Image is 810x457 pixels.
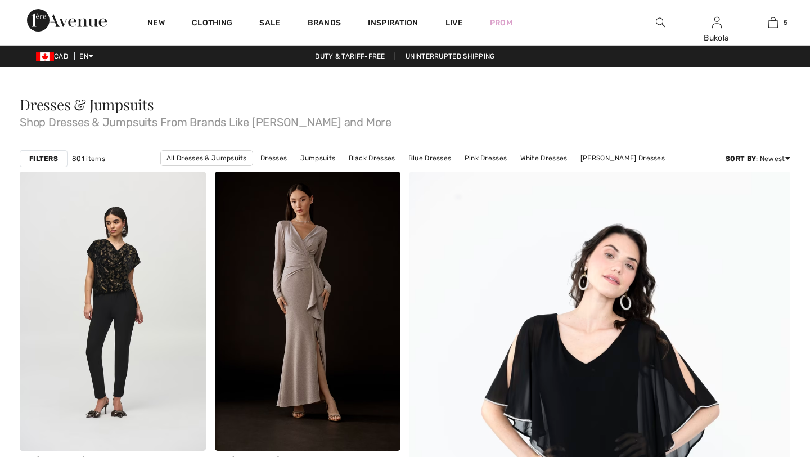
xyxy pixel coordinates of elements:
[72,154,105,164] span: 801 items
[403,151,457,165] a: Blue Dresses
[726,154,790,164] div: : Newest
[515,151,573,165] a: White Dresses
[36,52,73,60] span: CAD
[215,172,401,451] img: Ruffled Marled Mermaid Dress Style 243793. Nude
[459,151,513,165] a: Pink Dresses
[295,151,341,165] a: Jumpsuits
[768,16,778,29] img: My Bag
[147,18,165,30] a: New
[27,9,107,32] img: 1ère Avenue
[259,18,280,30] a: Sale
[712,17,722,28] a: Sign In
[368,18,418,30] span: Inspiration
[20,172,206,451] img: Silky Knit And Foiled Velvet Jumpsuit Style 244001. Black/Gold
[445,17,463,29] a: Live
[160,150,253,166] a: All Dresses & Jumpsuits
[36,52,54,61] img: Canadian Dollar
[192,18,232,30] a: Clothing
[656,16,665,29] img: search the website
[689,32,744,44] div: Bukola
[367,166,463,181] a: [PERSON_NAME] Dresses
[726,155,756,163] strong: Sort By
[255,151,292,165] a: Dresses
[490,17,512,29] a: Prom
[343,151,401,165] a: Black Dresses
[20,112,790,128] span: Shop Dresses & Jumpsuits From Brands Like [PERSON_NAME] and More
[308,18,341,30] a: Brands
[79,52,93,60] span: EN
[745,16,800,29] a: 5
[20,95,154,114] span: Dresses & Jumpsuits
[784,17,787,28] span: 5
[29,154,58,164] strong: Filters
[712,16,722,29] img: My Info
[575,151,670,165] a: [PERSON_NAME] Dresses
